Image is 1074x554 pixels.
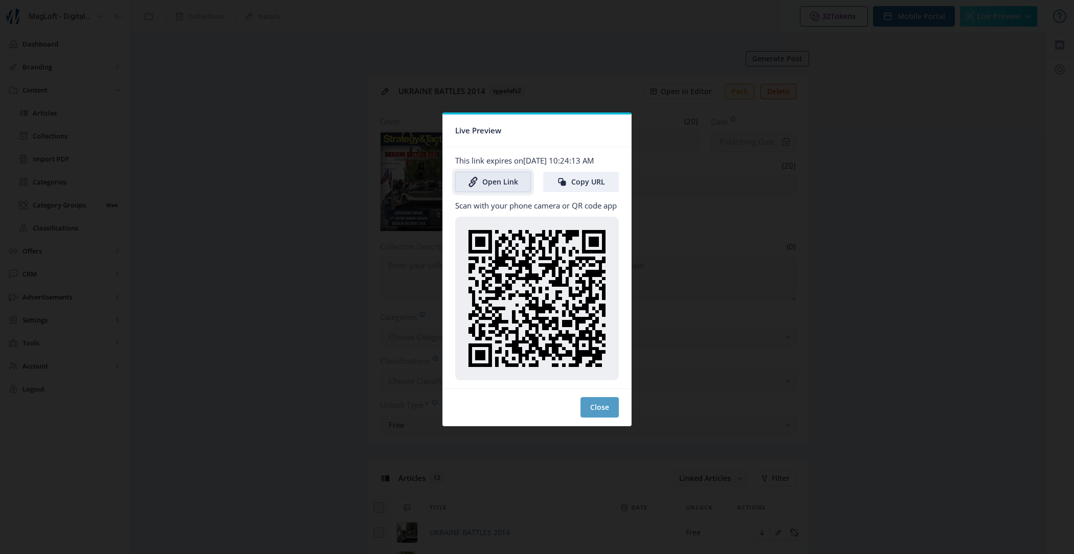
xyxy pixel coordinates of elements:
[455,155,619,166] p: This link expires on
[543,172,619,192] button: Copy URL
[455,200,619,211] p: Scan with your phone camera or QR code app
[580,397,619,418] button: Close
[455,172,531,192] a: Open Link
[455,123,501,138] span: Live Preview
[523,155,594,166] span: [DATE] 10:24:13 AM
